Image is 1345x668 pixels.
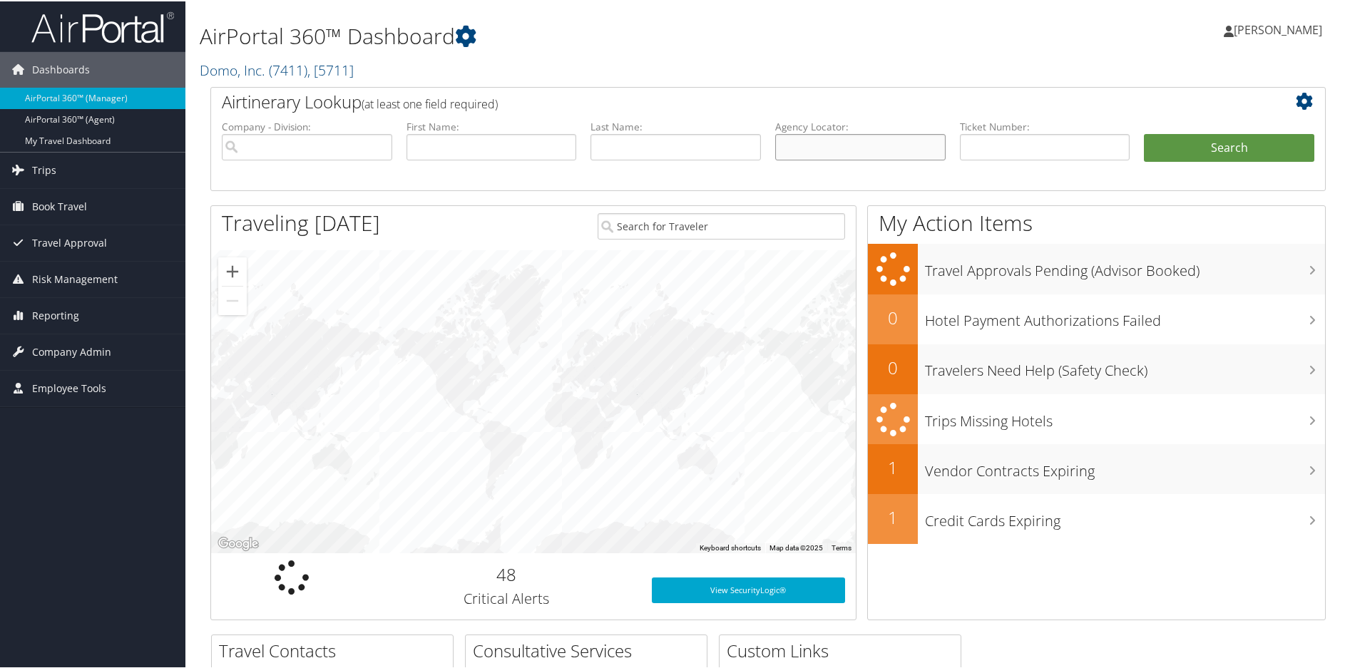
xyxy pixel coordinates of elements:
label: Ticket Number: [960,118,1130,133]
label: Company - Division: [222,118,392,133]
h3: Vendor Contracts Expiring [925,453,1325,480]
span: Map data ©2025 [769,543,823,550]
a: Trips Missing Hotels [868,393,1325,443]
a: Domo, Inc. [200,59,354,78]
span: [PERSON_NAME] [1234,21,1322,36]
h2: 0 [868,354,918,379]
img: Google [215,533,262,552]
h2: Consultative Services [473,637,707,662]
label: Agency Locator: [775,118,946,133]
img: airportal-logo.png [31,9,174,43]
button: Search [1144,133,1314,161]
h3: Critical Alerts [383,587,630,607]
button: Zoom in [218,256,247,284]
input: Search for Traveler [598,212,845,238]
h2: 48 [383,561,630,585]
h3: Travel Approvals Pending (Advisor Booked) [925,252,1325,279]
a: Open this area in Google Maps (opens a new window) [215,533,262,552]
h1: My Action Items [868,207,1325,237]
span: Employee Tools [32,369,106,405]
h2: Custom Links [727,637,961,662]
h1: AirPortal 360™ Dashboard [200,20,958,50]
h2: Travel Contacts [219,637,453,662]
h3: Credit Cards Expiring [925,503,1325,530]
a: Travel Approvals Pending (Advisor Booked) [868,242,1325,293]
span: Company Admin [32,333,111,369]
h3: Travelers Need Help (Safety Check) [925,352,1325,379]
button: Keyboard shortcuts [700,542,761,552]
span: Dashboards [32,51,90,86]
span: Book Travel [32,187,87,223]
h2: 1 [868,454,918,478]
button: Zoom out [218,285,247,314]
span: Trips [32,151,56,187]
span: Reporting [32,297,79,332]
h2: Airtinerary Lookup [222,88,1222,113]
h1: Traveling [DATE] [222,207,380,237]
span: Travel Approval [32,224,107,260]
span: (at least one field required) [362,95,498,111]
h3: Trips Missing Hotels [925,403,1325,430]
span: Risk Management [32,260,118,296]
label: First Name: [406,118,577,133]
span: , [ 5711 ] [307,59,354,78]
a: [PERSON_NAME] [1224,7,1336,50]
h2: 0 [868,304,918,329]
a: View SecurityLogic® [652,576,845,602]
h3: Hotel Payment Authorizations Failed [925,302,1325,329]
label: Last Name: [590,118,761,133]
a: 0Hotel Payment Authorizations Failed [868,293,1325,343]
a: Terms (opens in new tab) [832,543,852,550]
h2: 1 [868,504,918,528]
a: 1Credit Cards Expiring [868,493,1325,543]
a: 0Travelers Need Help (Safety Check) [868,343,1325,393]
a: 1Vendor Contracts Expiring [868,443,1325,493]
span: ( 7411 ) [269,59,307,78]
